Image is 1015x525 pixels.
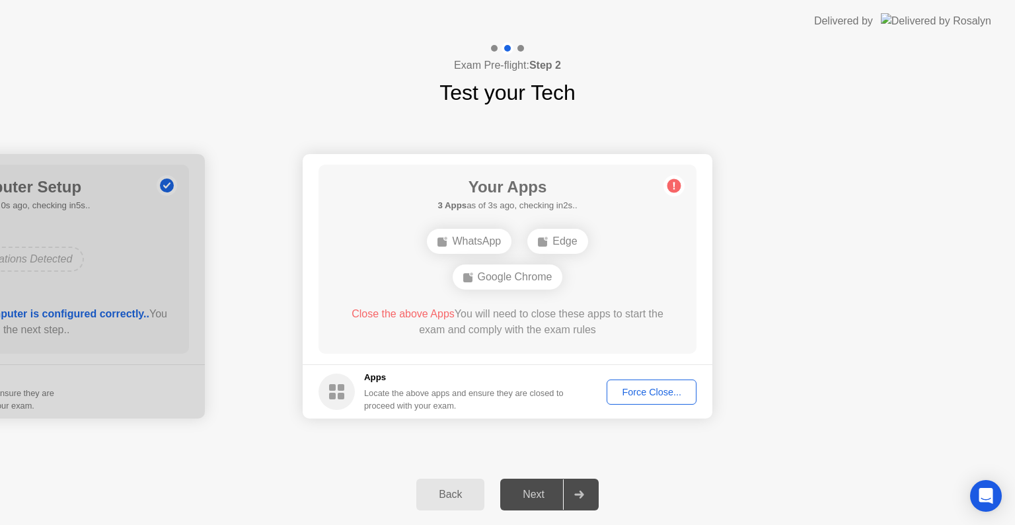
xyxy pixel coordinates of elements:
div: Locate the above apps and ensure they are closed to proceed with your exam. [364,387,564,412]
div: Delivered by [814,13,873,29]
span: Close the above Apps [352,308,455,319]
div: You will need to close these apps to start the exam and comply with the exam rules [338,306,678,338]
div: Back [420,489,480,501]
h1: Test your Tech [439,77,576,108]
div: WhatsApp [427,229,511,254]
div: Google Chrome [453,264,563,290]
h5: as of 3s ago, checking in2s.. [437,199,577,212]
div: Next [504,489,563,501]
button: Next [500,479,599,510]
button: Back [416,479,484,510]
img: Delivered by Rosalyn [881,13,991,28]
div: Open Intercom Messenger [970,480,1002,512]
button: Force Close... [607,380,696,405]
h1: Your Apps [437,175,577,199]
div: Force Close... [611,387,692,397]
div: Edge [527,229,587,254]
b: 3 Apps [437,200,467,210]
b: Step 2 [529,60,561,71]
h5: Apps [364,371,564,384]
h4: Exam Pre-flight: [454,58,561,73]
